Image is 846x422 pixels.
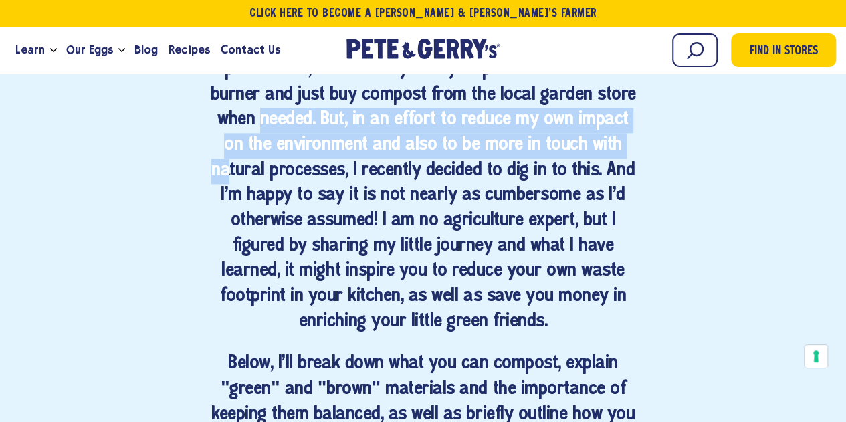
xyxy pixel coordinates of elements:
[731,33,836,67] a: Find in Stores
[10,32,50,68] a: Learn
[221,41,280,58] span: Contact Us
[750,43,818,61] span: Find in Stores
[134,41,158,58] span: Blog
[672,33,718,67] input: Search
[50,48,57,53] button: Open the dropdown menu for Learn
[163,32,215,68] a: Recipes
[15,41,45,58] span: Learn
[215,32,286,68] a: Contact Us
[118,48,125,53] button: Open the dropdown menu for Our Eggs
[169,41,209,58] span: Recipes
[805,345,827,368] button: Your consent preferences for tracking technologies
[208,7,639,334] h4: For years, I have thought about composting, but the task somehow seemed too overwhelming. Given t...
[129,32,163,68] a: Blog
[66,41,113,58] span: Our Eggs
[61,32,118,68] a: Our Eggs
